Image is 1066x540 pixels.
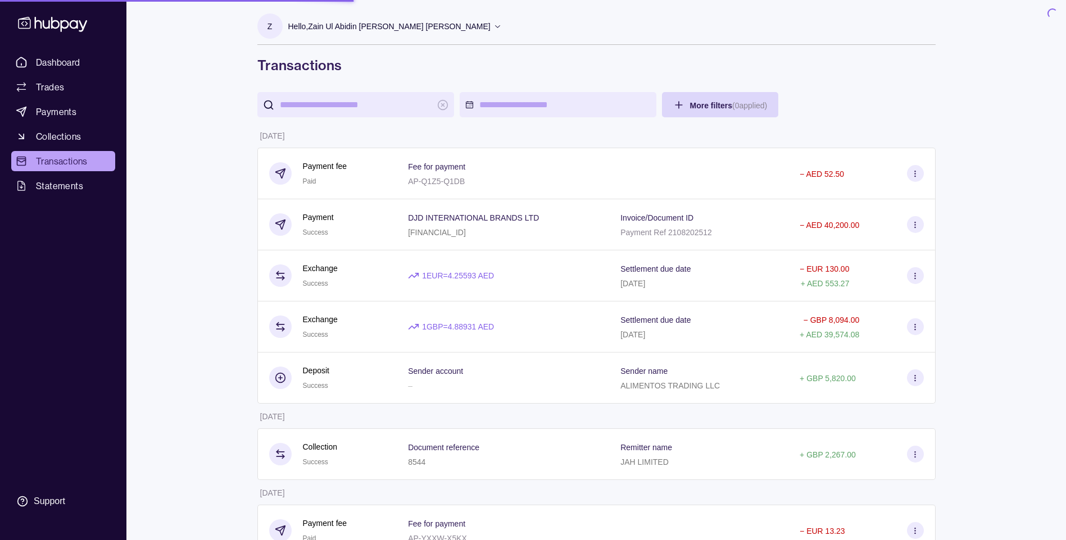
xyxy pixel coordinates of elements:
p: − AED 40,200.00 [800,221,859,230]
p: JAH LIMITED [620,457,669,466]
span: Success [303,280,328,287]
p: Settlement due date [620,264,691,273]
p: Sender name [620,367,668,376]
p: 1 GBP = 4.88931 AED [422,321,494,333]
a: Trades [11,77,115,97]
p: ( 0 applied) [732,101,767,110]
p: Payment [303,211,334,223]
span: Success [303,382,328,390]
p: − EUR 13.23 [800,527,845,536]
a: Dashboard [11,52,115,72]
p: Payment fee [303,517,347,529]
p: Document reference [408,443,479,452]
a: Collections [11,126,115,147]
p: 8544 [408,457,425,466]
p: + GBP 2,267.00 [800,450,856,459]
p: Payment fee [303,160,347,172]
span: Collections [36,130,81,143]
span: Success [303,458,328,466]
span: Dashboard [36,56,80,69]
button: More filters(0applied) [662,92,779,117]
p: [DATE] [620,279,645,288]
input: search [280,92,432,117]
span: More filters [690,101,768,110]
p: 1 EUR = 4.25593 AED [422,269,494,282]
p: [DATE] [260,412,285,421]
a: Support [11,489,115,513]
p: + AED 553.27 [801,279,850,288]
p: Settlement due date [620,315,691,324]
p: Fee for payment [408,519,465,528]
p: Sender account [408,367,463,376]
a: Statements [11,176,115,196]
p: Exchange [303,313,338,326]
div: Support [34,495,65,507]
p: − EUR 130.00 [800,264,849,273]
p: + GBP 5,820.00 [800,374,856,383]
span: Statements [36,179,83,193]
p: ALIMENTOS TRADING LLC [620,381,720,390]
p: − AED 52.50 [800,170,844,179]
span: Transactions [36,154,88,168]
p: Collection [303,441,337,453]
p: [FINANCIAL_ID] [408,228,466,237]
span: Trades [36,80,64,94]
h1: Transactions [257,56,936,74]
p: Exchange [303,262,338,274]
p: Z [267,20,273,33]
p: − GBP 8,094.00 [804,315,860,324]
p: Fee for payment [408,162,465,171]
p: + AED 39,574.08 [800,330,859,339]
p: Invoice/Document ID [620,213,693,222]
p: – [408,381,412,390]
span: Success [303,228,328,236]
a: Payments [11,102,115,122]
a: Transactions [11,151,115,171]
span: Success [303,331,328,338]
p: [DATE] [260,488,285,497]
p: Hello, Zain Ul Abidin [PERSON_NAME] [PERSON_NAME] [288,20,491,33]
span: Paid [303,177,316,185]
p: DJD INTERNATIONAL BRANDS LTD [408,213,539,222]
p: AP-Q1Z5-Q1DB [408,177,465,186]
span: Payments [36,105,76,118]
p: Remitter name [620,443,672,452]
p: Payment Ref 2108202512 [620,228,712,237]
p: [DATE] [620,330,645,339]
p: [DATE] [260,131,285,140]
p: Deposit [303,364,329,377]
